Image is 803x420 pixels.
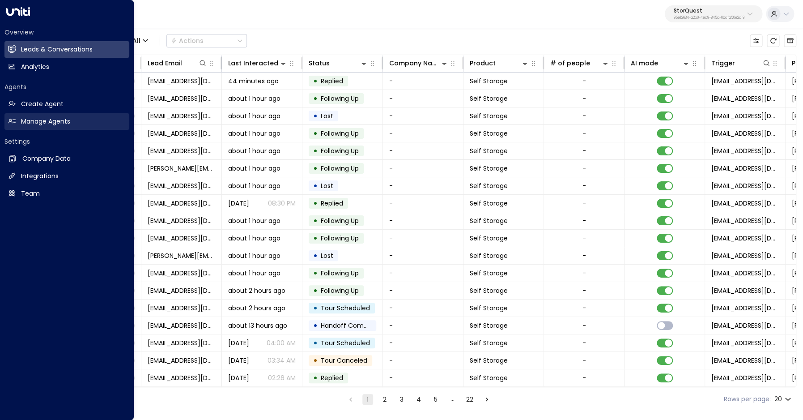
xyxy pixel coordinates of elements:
[21,99,64,109] h2: Create Agent
[148,304,215,313] span: karynswanson94@gmail.com
[228,269,280,278] span: about 1 hour ago
[631,58,658,69] div: AI mode
[148,181,215,190] span: rikihisakoichiro@yahoo.co.jp
[148,129,215,138] span: travisasing@gmail.com
[711,234,779,243] span: no-reply-facilities@sparefoot.com
[228,321,287,330] span: about 13 hours ago
[321,269,359,278] span: Following Up
[4,28,129,37] h2: Overview
[389,58,449,69] div: Company Name
[313,108,318,124] div: •
[166,34,247,47] button: Actions
[379,394,390,405] button: Go to page 2
[711,321,779,330] span: no-reply-facilities@sparefoot.com
[711,269,779,278] span: no-reply-facilities@sparefoot.com
[228,304,285,313] span: about 2 hours ago
[447,394,458,405] div: …
[228,286,285,295] span: about 2 hours ago
[413,394,424,405] button: Go to page 4
[470,146,508,155] span: Self Storage
[582,286,586,295] div: -
[774,393,793,406] div: 20
[313,73,318,89] div: •
[711,286,779,295] span: no-reply-facilities@sparefoot.com
[711,58,735,69] div: Trigger
[470,111,508,120] span: Self Storage
[228,129,280,138] span: about 1 hour ago
[383,125,463,142] td: -
[711,146,779,155] span: no-reply-facilities@sparefoot.com
[166,34,247,47] div: Button group with a nested menu
[4,113,129,130] a: Manage Agents
[430,394,441,405] button: Go to page 5
[228,356,249,365] span: Aug 25, 2025
[228,251,280,260] span: about 1 hour ago
[148,164,215,173] span: jana.collier71@gmail.com
[389,58,440,69] div: Company Name
[383,334,463,351] td: -
[309,58,330,69] div: Status
[383,107,463,124] td: -
[631,58,690,69] div: AI mode
[582,216,586,225] div: -
[582,77,586,86] div: -
[383,142,463,159] td: -
[268,199,296,208] p: 08:30 PM
[148,58,182,69] div: Lead Email
[268,373,296,382] p: 02:26 AM
[228,111,280,120] span: about 1 hour ago
[321,77,343,86] span: Replied
[313,143,318,159] div: •
[321,216,359,225] span: Following Up
[148,199,215,208] span: rikihisakoichiro@yahoo.co.jp
[582,181,586,190] div: -
[148,339,215,347] span: karynswanson94@gmail.com
[148,146,215,155] span: bitachehr@live.com
[383,300,463,317] td: -
[228,339,249,347] span: Aug 30, 2025
[383,73,463,90] td: -
[21,45,93,54] h2: Leads & Conversations
[228,77,279,86] span: 44 minutes ago
[321,146,359,155] span: Following Up
[313,126,318,141] div: •
[4,150,129,167] a: Company Data
[711,373,779,382] span: no-reply-facilities@sparefoot.com
[148,58,207,69] div: Lead Email
[313,300,318,316] div: •
[313,91,318,106] div: •
[148,234,215,243] span: ft377358@gmail.com
[582,129,586,138] div: -
[582,373,586,382] div: -
[313,266,318,281] div: •
[470,269,508,278] span: Self Storage
[711,251,779,260] span: no-reply-facilities@sparefoot.com
[148,269,215,278] span: dkburgess9@gmail.com
[4,41,129,58] a: Leads & Conversations
[148,251,215,260] span: tami.nakasone@yahoo.com
[313,213,318,228] div: •
[170,37,204,45] div: Actions
[470,321,508,330] span: Self Storage
[228,94,280,103] span: about 1 hour ago
[481,394,492,405] button: Go to next page
[711,181,779,190] span: no-reply-facilities@sparefoot.com
[582,304,586,313] div: -
[321,181,333,190] span: Lost
[313,178,318,193] div: •
[148,286,215,295] span: colettey52@gmail.com
[470,58,529,69] div: Product
[582,339,586,347] div: -
[750,34,762,47] button: Customize
[21,117,70,126] h2: Manage Agents
[470,339,508,347] span: Self Storage
[4,185,129,202] a: Team
[665,5,762,22] button: StorQuest95e12634-a2b0-4ea9-845a-0bcfa50e2d19
[4,168,129,184] a: Integrations
[383,265,463,282] td: -
[470,58,496,69] div: Product
[4,137,129,146] h2: Settings
[148,77,215,86] span: fdvictor808@gmail.com
[711,339,779,347] span: no-reply-facilities@sparefoot.com
[321,94,359,103] span: Following Up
